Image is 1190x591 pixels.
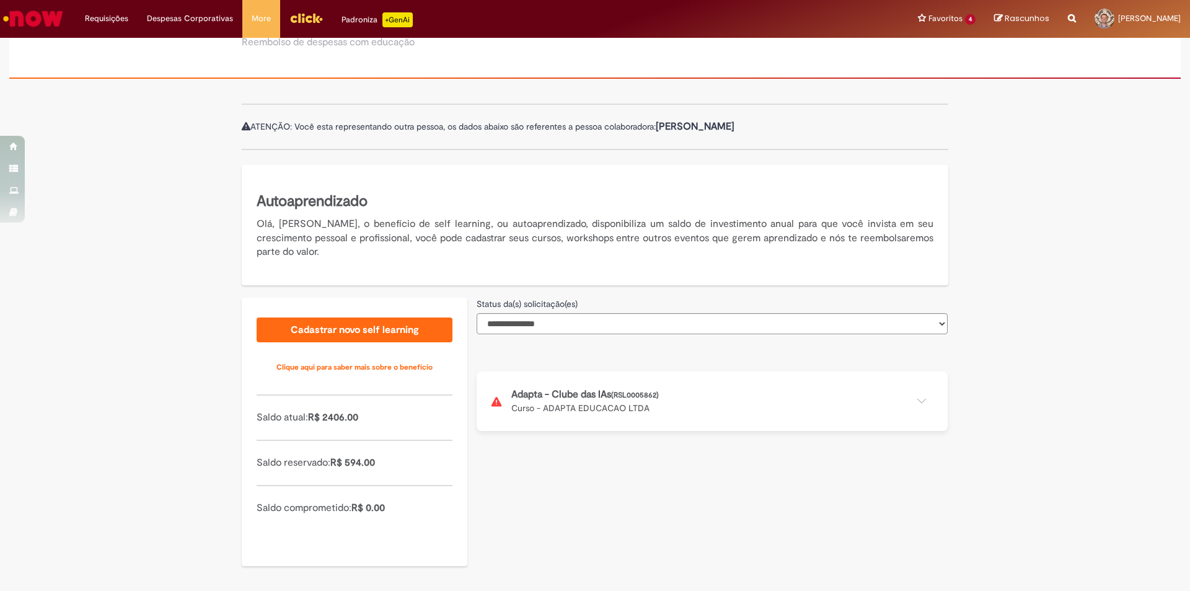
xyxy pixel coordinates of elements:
[85,12,128,25] span: Requisições
[257,456,452,470] p: Saldo reservado:
[147,12,233,25] span: Despesas Corporativas
[257,217,933,260] p: Olá, [PERSON_NAME], o benefício de self learning, ou autoaprendizado, disponibiliza um saldo de i...
[257,191,933,212] h5: Autoaprendizado
[1118,13,1181,24] span: [PERSON_NAME]
[242,37,415,48] h2: Reembolso de despesas com educação
[994,13,1049,25] a: Rascunhos
[1,6,65,31] img: ServiceNow
[242,104,948,150] div: ATENÇÃO: Você esta representando outra pessoa, os dados abaixo são referentes a pessoa colaboradora:
[257,318,452,342] a: Cadastrar novo self learning
[382,12,413,27] p: +GenAi
[342,12,413,27] div: Padroniza
[928,12,963,25] span: Favoritos
[477,298,578,310] label: Status da(s) solicitação(es)
[257,411,452,425] p: Saldo atual:
[308,411,358,424] span: R$ 2406.00
[257,355,452,380] a: Clique aqui para saber mais sobre o benefício
[330,456,375,469] span: R$ 594.00
[351,502,385,514] span: R$ 0.00
[289,9,323,27] img: click_logo_yellow_360x200.png
[1005,12,1049,24] span: Rascunhos
[252,12,271,25] span: More
[257,501,452,515] p: Saldo comprometido:
[965,14,976,25] span: 4
[656,120,734,133] b: [PERSON_NAME]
